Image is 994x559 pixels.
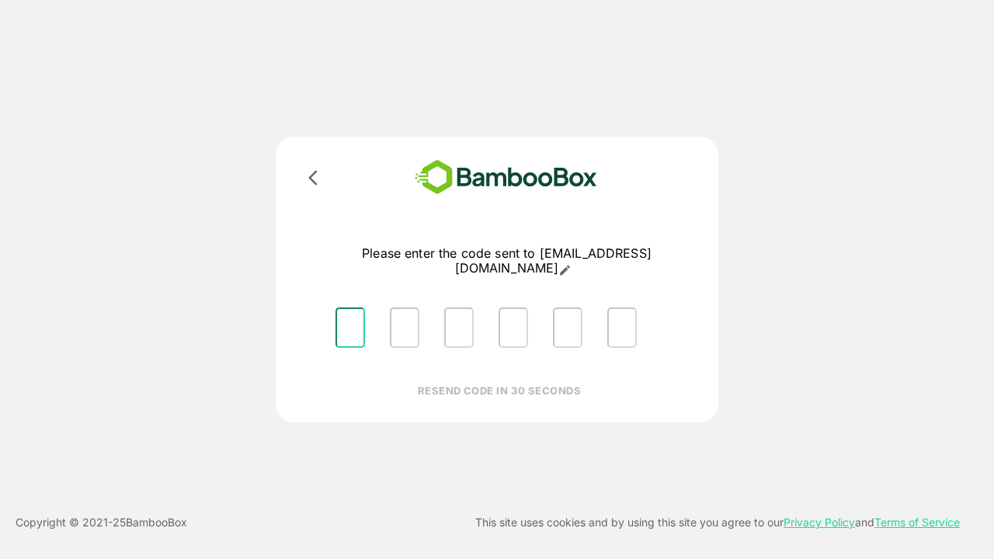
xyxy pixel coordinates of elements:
input: Please enter OTP character 3 [444,307,474,348]
p: Please enter the code sent to [EMAIL_ADDRESS][DOMAIN_NAME] [323,246,690,276]
input: Please enter OTP character 6 [607,307,637,348]
img: bamboobox [392,155,620,200]
input: Please enter OTP character 2 [390,307,419,348]
a: Privacy Policy [784,516,855,529]
input: Please enter OTP character 1 [335,307,365,348]
p: Copyright © 2021- 25 BambooBox [16,513,187,532]
input: Please enter OTP character 5 [553,307,582,348]
a: Terms of Service [874,516,960,529]
input: Please enter OTP character 4 [499,307,528,348]
p: This site uses cookies and by using this site you agree to our and [475,513,960,532]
